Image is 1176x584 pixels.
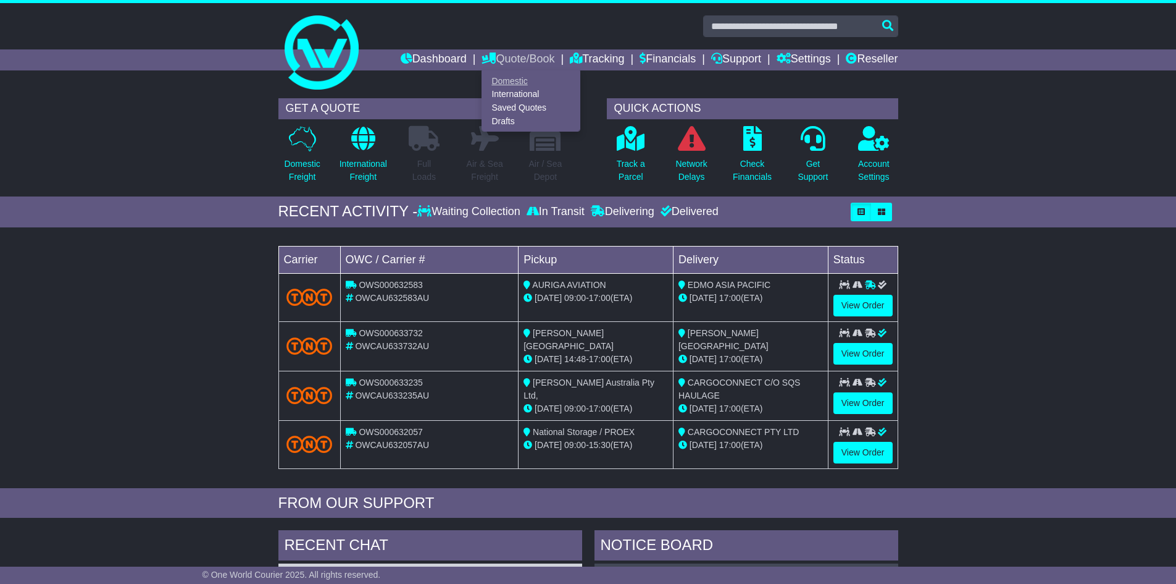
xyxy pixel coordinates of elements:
div: Waiting Collection [417,205,523,219]
span: OWS000633732 [359,328,423,338]
td: Delivery [673,246,828,273]
a: InternationalFreight [339,125,388,190]
td: Carrier [278,246,340,273]
div: Delivering [588,205,657,219]
img: TNT_Domestic.png [286,436,333,452]
td: Pickup [519,246,673,273]
span: OWCAU633235AU [355,391,429,400]
span: 17:00 [719,404,741,413]
td: Status [828,246,898,273]
span: 09:00 [564,440,586,450]
span: 17:00 [719,354,741,364]
a: NetworkDelays [675,125,707,190]
a: International [482,88,580,101]
p: Track a Parcel [617,158,645,184]
span: 17:00 [589,354,611,364]
div: - (ETA) [523,353,668,366]
div: FROM OUR SUPPORT [278,494,898,512]
div: RECENT ACTIVITY - [278,203,418,221]
span: [DATE] [535,404,562,413]
div: - (ETA) [523,439,668,452]
span: [PERSON_NAME] Australia Pty Ltd, [523,378,654,400]
img: TNT_Domestic.png [286,387,333,404]
a: Tracking [570,49,624,70]
span: OWCAU633732AU [355,341,429,351]
span: © One World Courier 2025. All rights reserved. [202,570,381,580]
a: CheckFinancials [732,125,772,190]
a: Track aParcel [616,125,646,190]
a: Dashboard [401,49,467,70]
a: Quote/Book [482,49,554,70]
a: Drafts [482,114,580,128]
p: Air & Sea Freight [467,158,503,184]
span: 17:00 [589,293,611,303]
span: OWCAU632057AU [355,440,429,450]
a: Settings [777,49,831,70]
div: QUICK ACTIONS [607,98,898,119]
div: Delivered [657,205,719,219]
span: [DATE] [690,440,717,450]
span: 14:48 [564,354,586,364]
div: In Transit [523,205,588,219]
p: Get Support [798,158,828,184]
div: (ETA) [678,402,823,415]
span: [DATE] [535,440,562,450]
span: OWS000632583 [359,280,423,290]
div: GET A QUOTE [278,98,570,119]
a: Saved Quotes [482,101,580,115]
a: Reseller [846,49,898,70]
div: NOTICE BOARD [594,530,898,564]
span: [DATE] [690,354,717,364]
span: [DATE] [690,293,717,303]
a: Support [711,49,761,70]
img: TNT_Domestic.png [286,289,333,305]
div: (ETA) [678,353,823,366]
a: Domestic [482,74,580,88]
span: 17:00 [719,293,741,303]
span: OWCAU632583AU [355,293,429,303]
p: Account Settings [858,158,890,184]
span: OWS000633235 [359,378,423,387]
span: 17:00 [589,404,611,413]
span: AURIGA AVIATION [532,280,606,290]
span: [PERSON_NAME] [GEOGRAPHIC_DATA] [523,328,614,351]
div: Quote/Book [482,70,580,132]
a: AccountSettings [857,125,890,190]
a: DomesticFreight [283,125,320,190]
p: Check Financials [733,158,772,184]
img: TNT_Domestic.png [286,337,333,354]
span: [DATE] [690,404,717,413]
span: [DATE] [535,354,562,364]
div: RECENT CHAT [278,530,582,564]
div: (ETA) [678,292,823,305]
span: [PERSON_NAME] [GEOGRAPHIC_DATA] [678,328,769,351]
a: View Order [833,295,893,316]
span: 15:30 [589,440,611,450]
span: EDMO ASIA PACIFIC [688,280,770,290]
span: [DATE] [535,293,562,303]
div: - (ETA) [523,402,668,415]
span: CARGOCONNECT PTY LTD [688,427,799,437]
span: OWS000632057 [359,427,423,437]
p: Domestic Freight [284,158,320,184]
div: - (ETA) [523,292,668,305]
div: (ETA) [678,439,823,452]
a: View Order [833,343,893,365]
p: Full Loads [409,158,440,184]
a: View Order [833,442,893,463]
a: View Order [833,392,893,414]
span: 09:00 [564,293,586,303]
p: Network Delays [675,158,707,184]
span: 17:00 [719,440,741,450]
p: Air / Sea Depot [529,158,562,184]
span: CARGOCONNECT C/O SQS HAULAGE [678,378,800,400]
span: National Storage / PROEX [533,427,635,437]
p: International Freight [340,158,387,184]
a: GetSupport [797,125,828,190]
a: Financials [640,49,696,70]
td: OWC / Carrier # [340,246,519,273]
span: 09:00 [564,404,586,413]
